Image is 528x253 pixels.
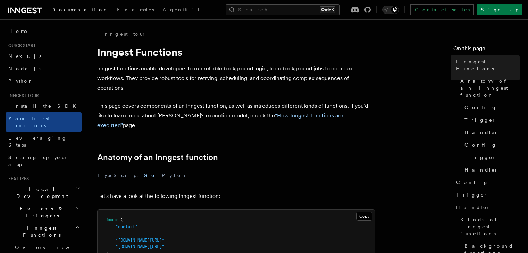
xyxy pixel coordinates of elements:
[51,7,109,12] span: Documentation
[456,191,488,198] span: Trigger
[116,244,164,249] span: "[DOMAIN_NAME][URL]"
[6,75,82,87] a: Python
[460,78,520,98] span: Anatomy of an Inngest function
[462,126,520,139] a: Handler
[117,7,154,12] span: Examples
[6,151,82,171] a: Setting up your app
[453,44,520,55] h4: On this page
[6,202,82,222] button: Events & Triggers
[320,6,335,13] kbd: Ctrl+K
[6,43,36,49] span: Quick start
[453,189,520,201] a: Trigger
[477,4,522,15] a: Sign Up
[162,7,199,12] span: AgentKit
[464,116,496,123] span: Trigger
[464,154,496,161] span: Trigger
[464,166,498,173] span: Handler
[6,93,39,98] span: Inngest tour
[97,101,375,130] p: This page covers components of an Inngest function, as well as introduces different kinds of func...
[462,101,520,114] a: Config
[97,30,146,37] a: Inngest tour
[460,216,520,237] span: Kinds of Inngest functions
[464,141,497,148] span: Config
[6,62,82,75] a: Node.js
[116,238,164,243] span: "[DOMAIN_NAME][URL]"
[158,2,203,19] a: AgentKit
[162,168,187,183] button: Python
[458,213,520,240] a: Kinds of Inngest functions
[47,2,113,19] a: Documentation
[97,46,375,58] h1: Inngest Functions
[6,186,76,200] span: Local Development
[6,132,82,151] a: Leveraging Steps
[356,212,372,221] button: Copy
[8,103,80,109] span: Install the SDK
[6,183,82,202] button: Local Development
[15,245,86,250] span: Overview
[462,164,520,176] a: Handler
[226,4,340,15] button: Search...Ctrl+K
[458,75,520,101] a: Anatomy of an Inngest function
[462,114,520,126] a: Trigger
[456,58,520,72] span: Inngest Functions
[6,205,76,219] span: Events & Triggers
[6,112,82,132] a: Your first Functions
[6,50,82,62] a: Next.js
[6,176,29,182] span: Features
[8,116,50,128] span: Your first Functions
[464,104,497,111] span: Config
[97,152,218,162] a: Anatomy of an Inngest function
[97,64,375,93] p: Inngest functions enable developers to run reliable background logic, from background jobs to com...
[410,4,474,15] a: Contact sales
[120,217,123,222] span: (
[8,155,68,167] span: Setting up your app
[382,6,399,14] button: Toggle dark mode
[453,55,520,75] a: Inngest Functions
[113,2,158,19] a: Examples
[8,53,41,59] span: Next.js
[97,191,375,201] p: Let's have a look at the following Inngest function:
[6,100,82,112] a: Install the SDK
[464,129,498,136] span: Handler
[8,28,28,35] span: Home
[6,222,82,241] button: Inngest Functions
[456,204,490,211] span: Handler
[106,217,120,222] span: import
[8,78,34,84] span: Python
[6,25,82,37] a: Home
[144,168,156,183] button: Go
[116,224,137,229] span: "context"
[453,176,520,189] a: Config
[8,135,67,148] span: Leveraging Steps
[462,139,520,151] a: Config
[8,66,41,71] span: Node.js
[97,168,138,183] button: TypeScript
[6,225,75,238] span: Inngest Functions
[462,151,520,164] a: Trigger
[456,179,488,186] span: Config
[453,201,520,213] a: Handler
